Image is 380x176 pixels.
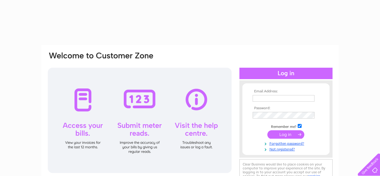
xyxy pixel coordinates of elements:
th: Email Address: [251,89,321,94]
a: Not registered? [253,146,321,152]
th: Password: [251,106,321,110]
td: Remember me? [251,123,321,129]
a: Forgotten password? [253,140,321,146]
input: Submit [267,130,304,139]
